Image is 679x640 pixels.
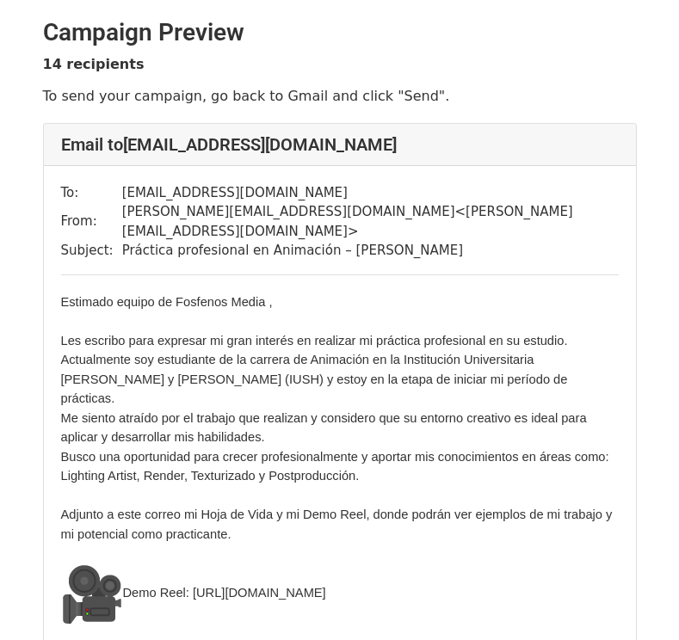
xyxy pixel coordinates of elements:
[122,183,619,203] td: [EMAIL_ADDRESS][DOMAIN_NAME]
[43,56,145,72] strong: 14 recipients
[61,241,122,261] td: Subject:
[61,563,123,625] img: 🎥
[43,18,637,47] h2: Campaign Preview
[122,241,619,261] td: Práctica profesional en Animación – [PERSON_NAME]
[122,202,619,241] td: [PERSON_NAME][EMAIL_ADDRESS][DOMAIN_NAME] < [PERSON_NAME][EMAIL_ADDRESS][DOMAIN_NAME] >
[61,134,619,155] h4: Email to [EMAIL_ADDRESS][DOMAIN_NAME]
[61,183,122,203] td: To:
[61,202,122,241] td: From:
[43,87,637,105] p: To send your campaign, go back to Gmail and click "Send".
